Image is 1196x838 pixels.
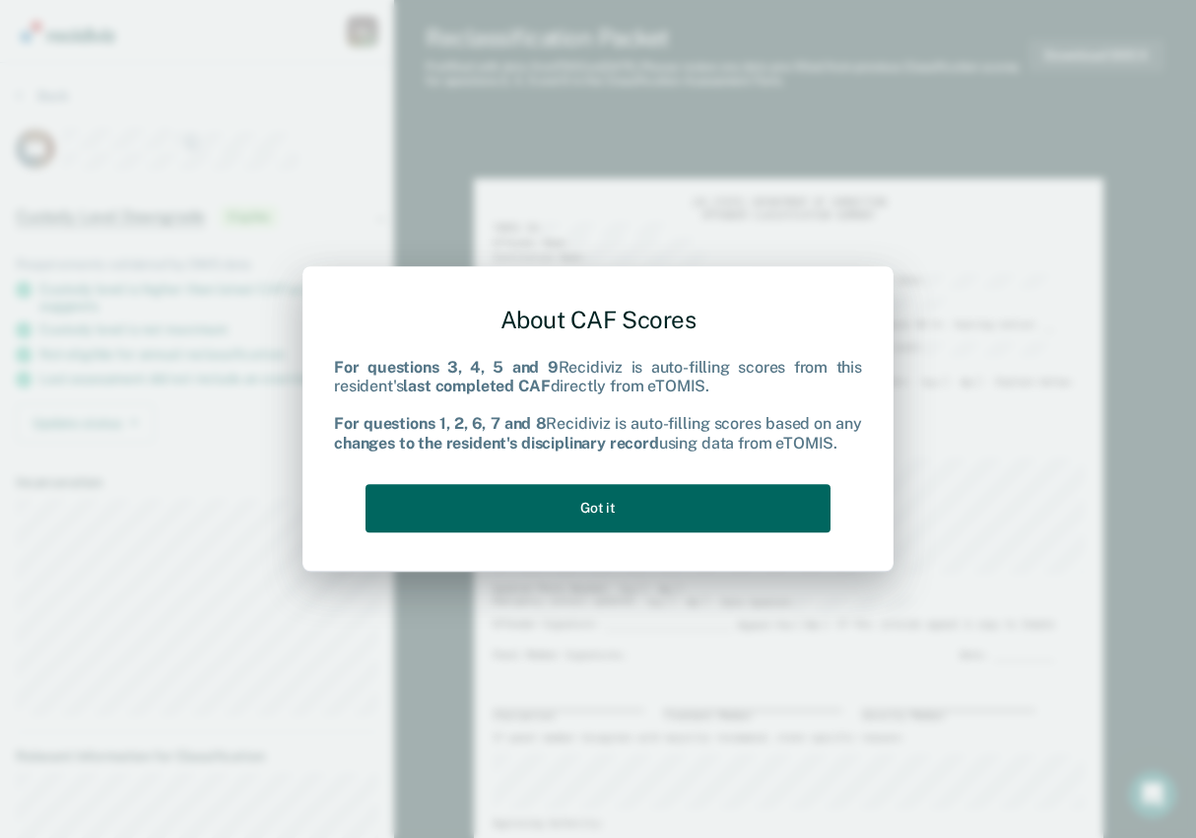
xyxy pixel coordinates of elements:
[403,377,550,395] b: last completed CAF
[334,415,546,434] b: For questions 1, 2, 6, 7 and 8
[334,358,559,377] b: For questions 3, 4, 5 and 9
[365,484,831,532] button: Got it
[334,434,659,453] b: changes to the resident's disciplinary record
[334,358,862,453] div: Recidiviz is auto-filling scores from this resident's directly from eTOMIS. Recidiviz is auto-fil...
[334,290,862,350] div: About CAF Scores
